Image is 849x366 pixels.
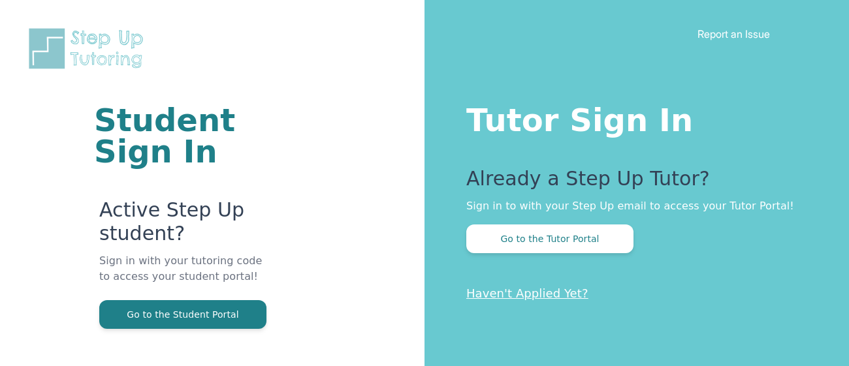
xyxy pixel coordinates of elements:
h1: Student Sign In [94,104,268,167]
a: Haven't Applied Yet? [466,286,588,300]
button: Go to the Tutor Portal [466,224,633,253]
p: Already a Step Up Tutor? [466,167,797,198]
p: Sign in with your tutoring code to access your student portal! [99,253,268,300]
img: Step Up Tutoring horizontal logo [26,26,152,71]
a: Go to the Student Portal [99,308,266,320]
p: Active Step Up student? [99,198,268,253]
a: Report an Issue [697,27,770,40]
h1: Tutor Sign In [466,99,797,136]
p: Sign in to with your Step Up email to access your Tutor Portal! [466,198,797,214]
button: Go to the Student Portal [99,300,266,329]
a: Go to the Tutor Portal [466,232,633,245]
